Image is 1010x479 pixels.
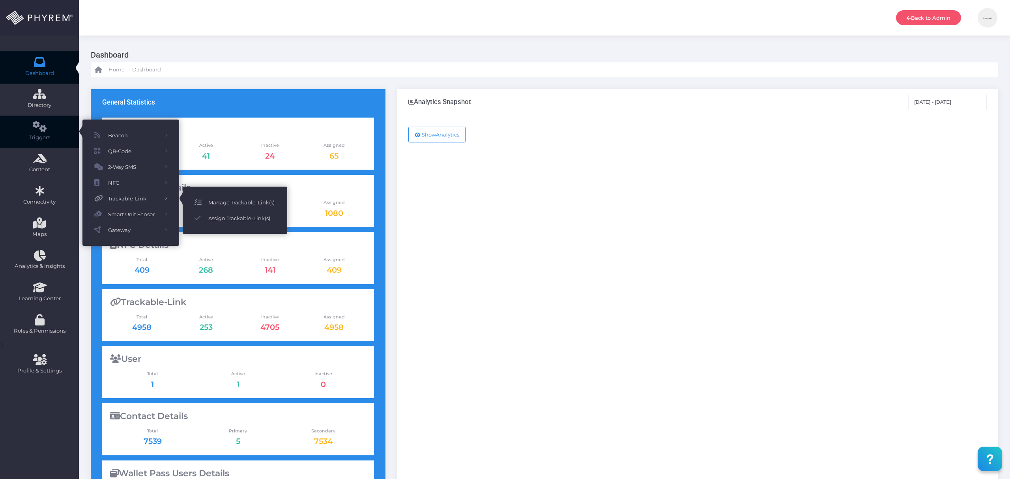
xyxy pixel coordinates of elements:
[265,265,275,275] a: 141
[126,66,131,74] li: -
[236,436,240,446] a: 5
[5,101,74,109] span: Directory
[5,134,74,142] span: Triggers
[110,256,174,263] span: Total
[110,411,366,421] div: Contact Details
[908,94,987,110] input: Select Date Range
[110,240,366,250] div: NFC Details
[302,314,366,320] span: Assigned
[108,225,159,235] span: Gateway
[302,256,366,263] span: Assigned
[183,210,287,226] a: Assign Trackable-Link(s)
[108,146,159,156] span: QR-Code
[82,206,179,222] a: Smart Unit Sensor
[132,322,151,332] a: 4958
[202,151,210,161] a: 41
[82,175,179,191] a: NFC
[174,314,238,320] span: Active
[314,436,333,446] a: 7534
[108,66,125,74] span: Home
[896,10,961,25] a: Back to Admin
[302,142,366,149] span: Assigned
[281,428,367,434] span: Secondary
[195,370,281,377] span: Active
[422,131,436,138] span: Show
[208,213,275,223] span: Assign Trackable-Link(s)
[32,230,47,238] span: Maps
[408,127,466,142] button: ShowAnalytics
[95,62,125,77] a: Home
[151,380,154,389] a: 1
[132,66,161,74] span: Dashboard
[132,62,161,77] a: Dashboard
[5,295,74,303] span: Learning Center
[238,256,302,263] span: Inactive
[327,265,342,275] a: 409
[102,98,155,106] h3: General Statistics
[260,322,279,332] a: 4705
[321,380,326,389] a: 0
[265,151,275,161] a: 24
[238,314,302,320] span: Inactive
[135,265,150,275] a: 409
[238,142,302,149] span: Inactive
[281,370,367,377] span: Inactive
[110,125,366,136] div: Beacon
[144,436,162,446] a: 7539
[108,162,159,172] span: 2-Way SMS
[5,327,74,335] span: Roles & Permissions
[183,195,287,210] a: Manage Trackable-Link(s)
[110,468,366,479] div: Wallet Pass Users Details
[91,47,992,62] h3: Dashboard
[5,198,74,206] span: Connectivity
[200,322,213,332] a: 253
[82,222,179,238] a: Gateway
[110,428,195,434] span: Total
[108,193,159,204] span: Trackable-Link
[324,322,344,332] a: 4958
[110,354,366,364] div: User
[237,380,239,389] a: 1
[195,428,281,434] span: Primary
[110,297,366,307] div: Trackable-Link
[82,191,179,206] a: Trackable-Link
[5,166,74,174] span: Content
[302,199,366,206] span: Assigned
[329,151,339,161] a: 65
[82,127,179,143] a: Beacon
[82,143,179,159] a: QR-Code
[199,265,213,275] a: 268
[108,130,159,140] span: Beacon
[110,370,195,377] span: Total
[174,256,238,263] span: Active
[110,314,174,320] span: Total
[108,178,159,188] span: NFC
[82,159,179,175] a: 2-Way SMS
[325,208,343,218] a: 1080
[408,98,471,106] div: Analytics Snapshot
[110,183,366,193] div: QR-Code Details
[208,197,275,208] span: Manage Trackable-Link(s)
[174,142,238,149] span: Active
[17,367,62,375] span: Profile & Settings
[25,69,54,77] span: Dashboard
[5,262,74,270] span: Analytics & Insights
[108,209,159,219] span: Smart Unit Sensor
